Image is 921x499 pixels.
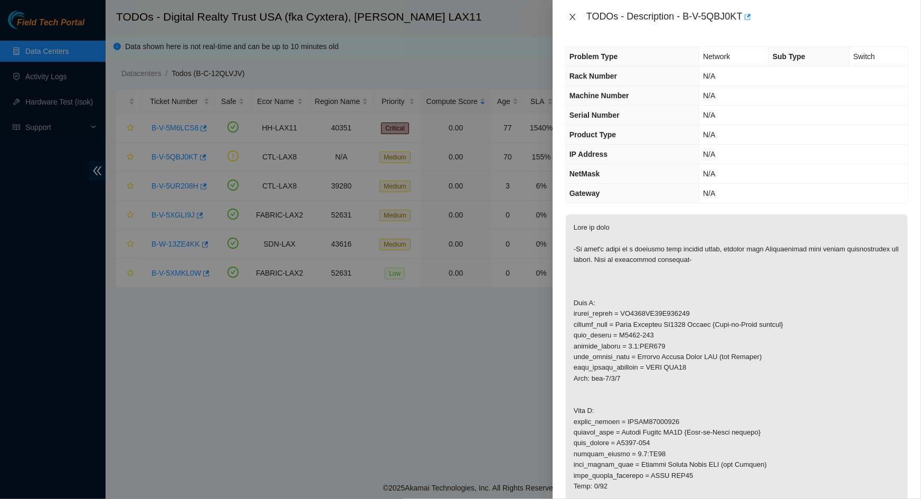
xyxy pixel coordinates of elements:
[568,13,577,21] span: close
[703,150,715,158] span: N/A
[773,52,805,61] span: Sub Type
[569,91,629,100] span: Machine Number
[703,170,715,178] span: N/A
[703,91,715,100] span: N/A
[703,130,715,139] span: N/A
[569,189,600,197] span: Gateway
[565,12,580,22] button: Close
[569,150,607,158] span: IP Address
[703,111,715,119] span: N/A
[703,72,715,80] span: N/A
[569,52,618,61] span: Problem Type
[853,52,875,61] span: Switch
[569,170,600,178] span: NetMask
[569,111,620,119] span: Serial Number
[569,72,617,80] span: Rack Number
[703,189,715,197] span: N/A
[586,8,908,25] div: TODOs - Description - B-V-5QBJ0KT
[703,52,730,61] span: Network
[569,130,616,139] span: Product Type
